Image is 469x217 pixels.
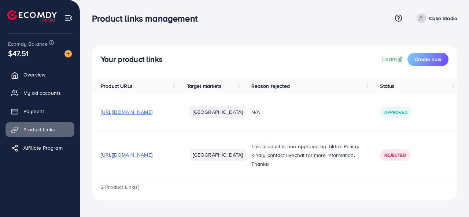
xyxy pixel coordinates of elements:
[23,144,63,151] span: Affiliate Program
[382,55,405,63] a: Learn
[92,13,203,24] h3: Product links management
[415,56,441,63] span: Create new
[5,67,74,82] a: Overview
[407,53,448,66] button: Create new
[8,48,29,59] span: $47.51
[380,82,395,90] span: Status
[429,14,457,23] p: Coke Stodio
[190,149,246,161] li: [GEOGRAPHIC_DATA]
[384,152,406,158] span: Rejected
[23,126,55,133] span: Product Links
[64,50,72,57] img: image
[5,104,74,119] a: Payment
[8,40,48,48] span: Ecomdy Balance
[384,109,407,115] span: Approved
[64,14,73,22] img: menu
[438,184,464,212] iframe: Chat
[5,86,74,100] a: My ad accounts
[251,108,260,116] span: N/A
[101,151,152,158] span: [URL][DOMAIN_NAME]
[251,142,363,168] p: This product is non-approval by TikTok Policy. Kindly contact livechat for more information. Thanks!
[7,10,57,22] img: logo
[251,82,290,90] span: Reason rejected
[101,183,139,191] span: 2 Product Link(s)
[101,82,133,90] span: Product URLs
[101,55,163,64] h4: Your product links
[414,14,457,23] a: Coke Stodio
[5,141,74,155] a: Affiliate Program
[101,108,152,116] span: [URL][DOMAIN_NAME]
[23,89,61,97] span: My ad accounts
[5,122,74,137] a: Product Links
[187,82,222,90] span: Target markets
[23,71,45,78] span: Overview
[190,106,246,118] li: [GEOGRAPHIC_DATA]
[23,108,44,115] span: Payment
